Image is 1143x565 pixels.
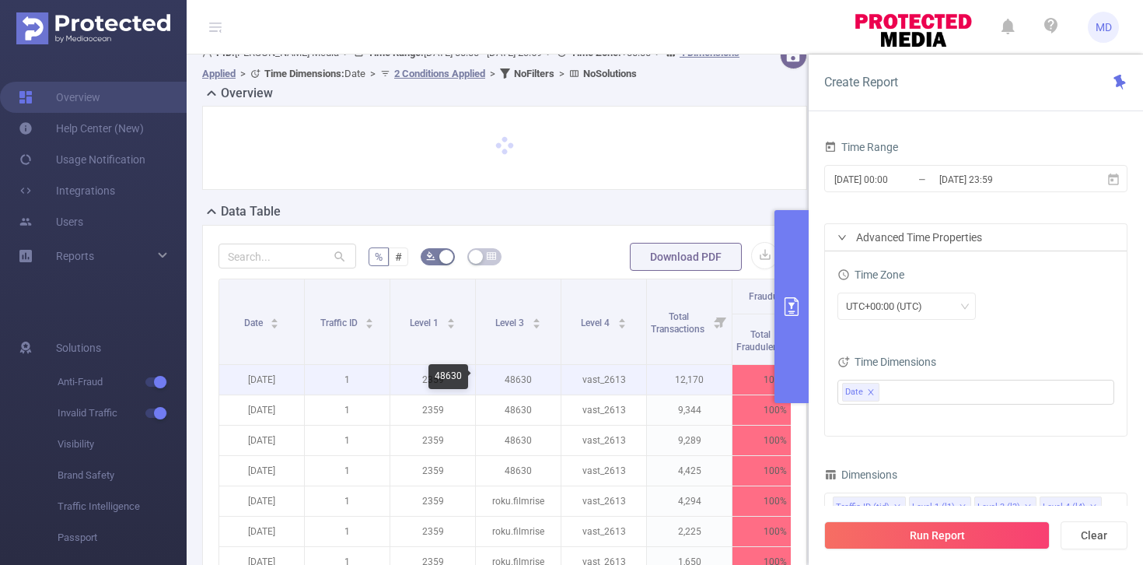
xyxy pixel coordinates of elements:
p: vast_2613 [561,517,646,546]
p: vast_2613 [561,426,646,455]
span: > [485,68,500,79]
i: icon: caret-up [271,316,279,321]
h2: Data Table [221,202,281,221]
span: # [395,251,402,263]
p: 1 [305,486,390,516]
i: icon: caret-down [446,322,455,327]
p: 2359 [390,456,475,486]
span: Fraudulent [749,291,794,302]
p: roku.filmrise [476,517,561,546]
button: Run Report [824,521,1050,549]
i: icon: caret-down [365,322,374,327]
p: 9,289 [647,426,732,455]
span: > [365,68,380,79]
p: vast_2613 [561,365,646,395]
div: 48630 [428,364,468,389]
p: 2359 [390,395,475,425]
input: Start date [833,169,959,190]
a: Integrations [19,175,115,206]
b: No Filters [514,68,554,79]
div: Sort [617,316,627,325]
span: Passport [58,522,187,553]
span: % [375,251,383,263]
span: Traffic Intelligence [58,491,187,522]
img: Protected Media [16,12,170,44]
p: 4,294 [647,486,732,516]
i: icon: caret-up [532,316,540,321]
i: icon: caret-up [617,316,626,321]
p: 100% [732,456,817,486]
p: 2,225 [647,517,732,546]
span: Time Range [824,141,898,153]
div: icon: rightAdvanced Time Properties [825,224,1127,251]
p: [DATE] [219,486,304,516]
p: 100% [732,395,817,425]
p: 1 [305,395,390,425]
p: vast_2613 [561,486,646,516]
span: MD [1096,12,1112,43]
div: Level 1 (l1) [912,497,955,518]
i: icon: caret-down [617,322,626,327]
p: vast_2613 [561,456,646,486]
input: filter select [883,383,885,402]
span: Time Dimensions [837,356,936,368]
button: Download PDF [630,243,742,271]
p: 48630 [476,426,561,455]
p: 12,170 [647,365,732,395]
span: Reports [56,250,94,262]
p: vast_2613 [561,395,646,425]
a: Users [19,206,83,237]
p: [DATE] [219,365,304,395]
i: icon: bg-colors [426,251,435,261]
b: Time Dimensions : [264,68,344,79]
i: icon: close [959,504,966,513]
p: [DATE] [219,395,304,425]
div: Sort [270,316,279,325]
div: Traffic ID (tid) [836,497,890,518]
i: icon: caret-up [365,316,374,321]
p: 2359 [390,486,475,516]
i: icon: caret-up [446,316,455,321]
p: 100% [732,486,817,516]
button: Clear [1061,521,1127,549]
i: icon: close [1024,504,1032,513]
p: 48630 [476,456,561,486]
a: Reports [56,240,94,272]
span: Create Report [824,75,898,89]
p: [DATE] [219,517,304,546]
li: Level 4 (l4) [1040,497,1102,517]
a: Usage Notification [19,144,145,175]
li: Level 3 (l3) [974,497,1036,517]
div: Level 4 (l4) [1043,497,1085,518]
span: > [554,68,569,79]
p: 1 [305,517,390,546]
i: icon: close [867,388,875,398]
p: 2359 [390,517,475,546]
li: Traffic ID (tid) [833,497,906,517]
p: 100% [732,426,817,455]
div: Sort [532,316,541,325]
p: 100% [732,365,817,395]
p: [DATE] [219,426,304,455]
span: Solutions [56,332,101,363]
p: 1 [305,365,390,395]
p: 9,344 [647,395,732,425]
div: Sort [365,316,374,325]
span: Total Fraudulent [736,329,784,353]
a: Help Center (New) [19,113,144,144]
i: icon: close [1089,504,1097,513]
p: roku.filmrise [476,486,561,516]
i: icon: caret-down [271,322,279,327]
span: Date [264,68,365,79]
p: 2359 [390,365,475,395]
p: 1 [305,456,390,486]
input: Search... [218,244,356,268]
p: [DATE] [219,456,304,486]
input: End date [938,169,1064,190]
span: Visibility [58,429,187,460]
i: icon: close [893,504,901,513]
a: Overview [19,82,100,113]
span: Level 1 [410,318,441,328]
p: 48630 [476,395,561,425]
span: Traffic ID [320,318,360,328]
